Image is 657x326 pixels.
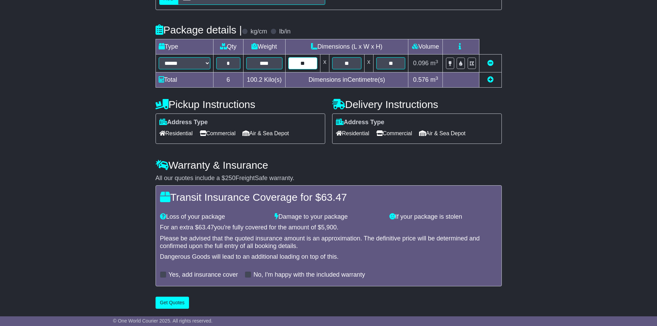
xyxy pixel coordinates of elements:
td: Dimensions (L x W x H) [285,39,408,55]
span: Commercial [376,128,412,139]
td: Weight [243,39,285,55]
span: m [430,76,438,83]
span: Commercial [200,128,236,139]
span: 250 [225,175,236,181]
label: kg/cm [250,28,267,36]
span: 0.576 [413,76,429,83]
td: x [320,55,329,72]
td: 6 [213,72,243,88]
span: 5,900 [321,224,337,231]
label: Address Type [336,119,385,126]
span: Air & Sea Depot [242,128,289,139]
span: Air & Sea Depot [419,128,466,139]
span: 63.47 [199,224,214,231]
td: Total [156,72,213,88]
label: lb/in [279,28,290,36]
td: Dimensions in Centimetre(s) [285,72,408,88]
a: Remove this item [487,60,494,67]
h4: Delivery Instructions [332,99,502,110]
label: No, I'm happy with the included warranty [253,271,365,279]
div: For an extra $ you're fully covered for the amount of $ . [160,224,497,231]
td: Kilo(s) [243,72,285,88]
td: Qty [213,39,243,55]
label: Yes, add insurance cover [169,271,238,279]
td: Type [156,39,213,55]
div: If your package is stolen [386,213,501,221]
h4: Package details | [156,24,242,36]
h4: Warranty & Insurance [156,159,502,171]
label: Address Type [159,119,208,126]
h4: Transit Insurance Coverage for $ [160,191,497,203]
sup: 3 [436,76,438,81]
span: m [430,60,438,67]
div: All our quotes include a $ FreightSafe warranty. [156,175,502,182]
h4: Pickup Instructions [156,99,325,110]
a: Add new item [487,76,494,83]
div: Dangerous Goods will lead to an additional loading on top of this. [160,253,497,261]
div: Damage to your package [271,213,386,221]
span: © One World Courier 2025. All rights reserved. [113,318,213,324]
td: x [364,55,373,72]
div: Loss of your package [157,213,271,221]
div: Please be advised that the quoted insurance amount is an approximation. The definitive price will... [160,235,497,250]
span: Residential [336,128,369,139]
sup: 3 [436,59,438,64]
span: 100.2 [247,76,262,83]
span: 0.096 [413,60,429,67]
span: Residential [159,128,193,139]
td: Volume [408,39,443,55]
span: 63.47 [321,191,347,203]
button: Get Quotes [156,297,189,309]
